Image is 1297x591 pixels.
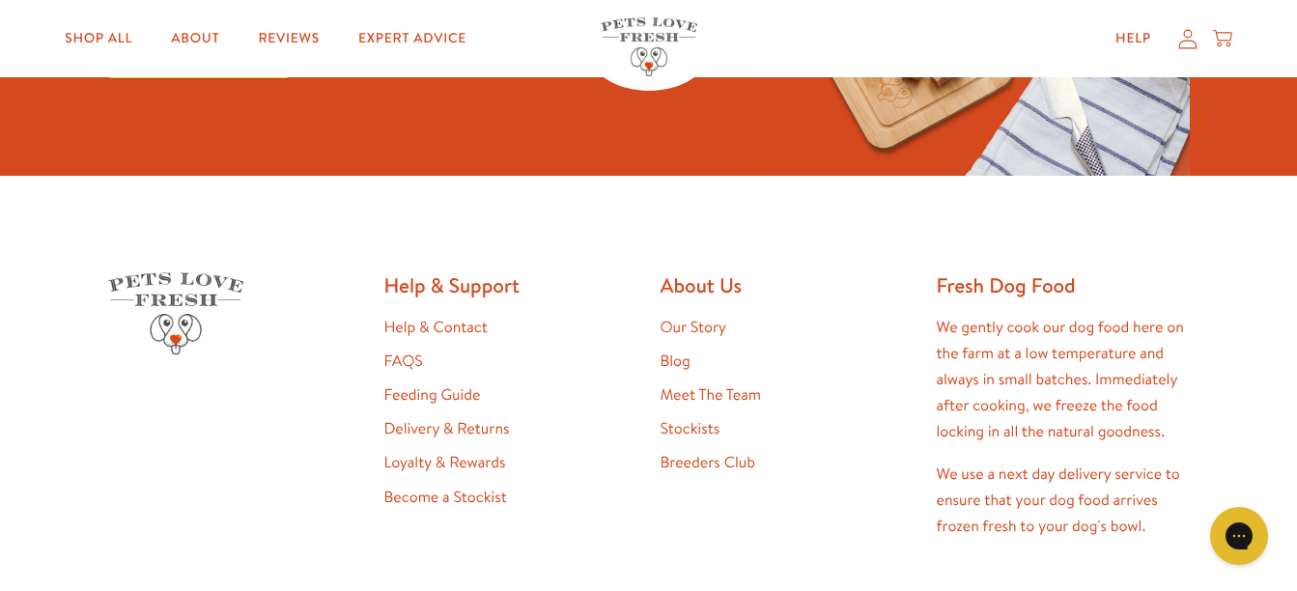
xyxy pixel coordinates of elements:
img: Pets Love Fresh [601,17,697,76]
a: Help [1100,19,1167,58]
a: Delivery & Returns [384,418,510,439]
a: About [155,19,235,58]
h2: Fresh Dog Food [937,272,1190,298]
a: Reviews [242,19,334,58]
a: Blog [661,351,691,372]
a: Loyalty & Rewards [384,452,506,473]
a: Meet The Team [661,384,761,406]
img: Pets Love Fresh [108,272,243,354]
iframe: Gorgias live chat messenger [1200,500,1278,572]
a: Become a Stockist [384,487,507,508]
h2: About Us [661,272,914,298]
p: We use a next day delivery service to ensure that your dog food arrives frozen fresh to your dog'... [937,462,1190,541]
a: FAQS [384,351,423,372]
a: Our Story [661,317,727,338]
a: Feeding Guide [384,384,481,406]
a: Help & Contact [384,317,488,338]
h2: Help & Support [384,272,637,298]
a: Shop All [49,19,148,58]
a: Expert Advice [343,19,482,58]
a: Breeders Club [661,452,755,473]
a: Stockists [661,418,720,439]
p: We gently cook our dog food here on the farm at a low temperature and always in small batches. Im... [937,315,1190,446]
